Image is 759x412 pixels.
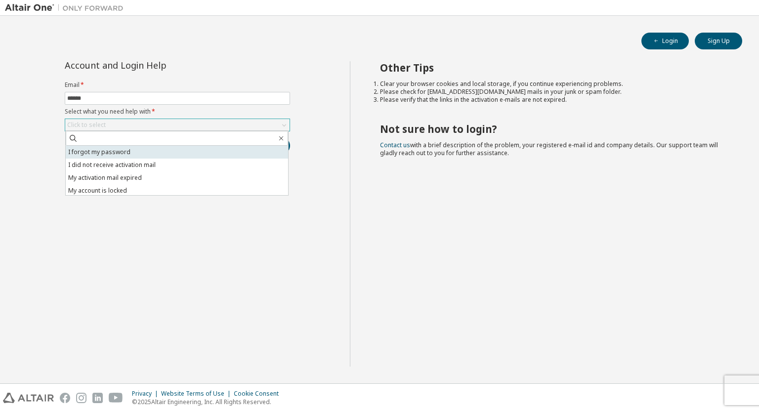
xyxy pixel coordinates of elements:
div: Click to select [67,121,106,129]
p: © 2025 Altair Engineering, Inc. All Rights Reserved. [132,398,285,406]
button: Login [641,33,689,49]
div: Account and Login Help [65,61,245,69]
li: Please verify that the links in the activation e-mails are not expired. [380,96,725,104]
img: linkedin.svg [92,393,103,403]
li: Clear your browser cookies and local storage, if you continue experiencing problems. [380,80,725,88]
img: instagram.svg [76,393,86,403]
div: Website Terms of Use [161,390,234,398]
div: Click to select [65,119,290,131]
h2: Other Tips [380,61,725,74]
label: Email [65,81,290,89]
span: with a brief description of the problem, your registered e-mail id and company details. Our suppo... [380,141,718,157]
div: Cookie Consent [234,390,285,398]
li: I forgot my password [66,146,288,159]
img: Altair One [5,3,128,13]
div: Privacy [132,390,161,398]
a: Contact us [380,141,410,149]
h2: Not sure how to login? [380,123,725,135]
img: facebook.svg [60,393,70,403]
button: Sign Up [695,33,742,49]
img: youtube.svg [109,393,123,403]
li: Please check for [EMAIL_ADDRESS][DOMAIN_NAME] mails in your junk or spam folder. [380,88,725,96]
img: altair_logo.svg [3,393,54,403]
label: Select what you need help with [65,108,290,116]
